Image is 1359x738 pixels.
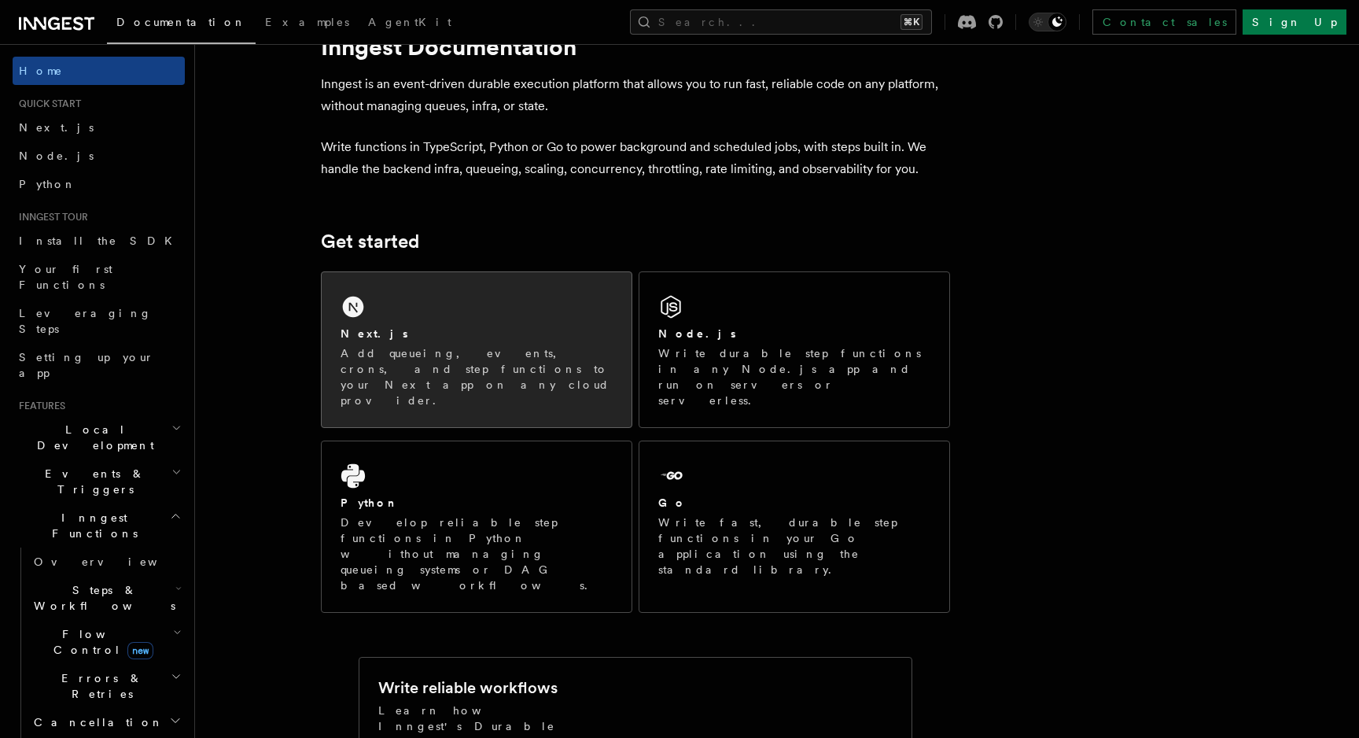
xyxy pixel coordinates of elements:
span: Examples [265,16,349,28]
h2: Python [341,495,399,511]
h1: Inngest Documentation [321,32,950,61]
a: Get started [321,231,419,253]
p: Add queueing, events, crons, and step functions to your Next app on any cloud provider. [341,345,613,408]
span: Python [19,178,76,190]
span: Install the SDK [19,234,182,247]
button: Steps & Workflows [28,576,185,620]
h2: Next.js [341,326,408,341]
span: Leveraging Steps [19,307,152,335]
button: Local Development [13,415,185,459]
button: Events & Triggers [13,459,185,504]
p: Write functions in TypeScript, Python or Go to power background and scheduled jobs, with steps bu... [321,136,950,180]
kbd: ⌘K [900,14,923,30]
span: Home [19,63,63,79]
a: Next.jsAdd queueing, events, crons, and step functions to your Next app on any cloud provider. [321,271,632,428]
span: Quick start [13,98,81,110]
p: Write durable step functions in any Node.js app and run on servers or serverless. [658,345,930,408]
p: Develop reliable step functions in Python without managing queueing systems or DAG based workflows. [341,515,613,593]
a: Node.jsWrite durable step functions in any Node.js app and run on servers or serverless. [639,271,950,428]
span: Documentation [116,16,246,28]
button: Flow Controlnew [28,620,185,664]
h2: Write reliable workflows [378,677,558,699]
span: Overview [34,555,196,568]
button: Errors & Retries [28,664,185,708]
a: Examples [256,5,359,42]
h2: Go [658,495,687,511]
a: PythonDevelop reliable step functions in Python without managing queueing systems or DAG based wo... [321,441,632,613]
button: Search...⌘K [630,9,932,35]
span: Local Development [13,422,171,453]
span: Steps & Workflows [28,582,175,614]
a: Your first Functions [13,255,185,299]
a: Leveraging Steps [13,299,185,343]
a: Python [13,170,185,198]
a: Documentation [107,5,256,44]
p: Write fast, durable step functions in your Go application using the standard library. [658,515,930,577]
a: Install the SDK [13,227,185,255]
span: Your first Functions [19,263,112,291]
span: Cancellation [28,714,164,730]
span: Events & Triggers [13,466,171,497]
a: GoWrite fast, durable step functions in your Go application using the standard library. [639,441,950,613]
button: Inngest Functions [13,504,185,548]
span: Flow Control [28,626,173,658]
span: Errors & Retries [28,670,171,702]
a: Overview [28,548,185,576]
button: Toggle dark mode [1029,13,1066,31]
span: Inngest tour [13,211,88,223]
span: Inngest Functions [13,510,170,541]
h2: Node.js [658,326,736,341]
a: Setting up your app [13,343,185,387]
span: Features [13,400,65,412]
a: Contact sales [1092,9,1236,35]
span: new [127,642,153,659]
span: Next.js [19,121,94,134]
span: Node.js [19,149,94,162]
span: AgentKit [368,16,451,28]
a: Home [13,57,185,85]
button: Cancellation [28,708,185,736]
span: Setting up your app [19,351,154,379]
a: Node.js [13,142,185,170]
a: AgentKit [359,5,461,42]
a: Next.js [13,113,185,142]
a: Sign Up [1243,9,1346,35]
p: Inngest is an event-driven durable execution platform that allows you to run fast, reliable code ... [321,73,950,117]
